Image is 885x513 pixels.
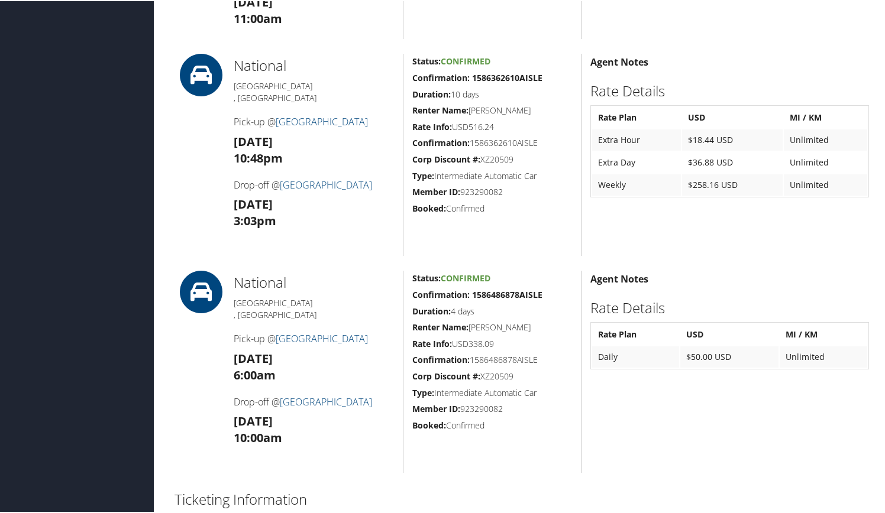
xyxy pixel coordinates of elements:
[412,418,572,430] h5: Confirmed
[234,149,283,165] strong: 10:48pm
[412,402,572,414] h5: 923290082
[412,136,572,148] h5: 1586362610AISLE
[680,345,779,366] td: $50.00 USD
[234,195,273,211] strong: [DATE]
[682,128,783,150] td: $18.44 USD
[412,402,460,413] strong: Member ID:
[234,394,394,407] h4: Drop-off @
[234,114,394,127] h4: Pick-up @
[784,106,867,127] th: MI / KM
[441,271,490,283] span: Confirmed
[412,152,572,164] h5: XZ20509
[276,331,368,344] a: [GEOGRAPHIC_DATA]
[276,114,368,127] a: [GEOGRAPHIC_DATA]
[234,271,394,291] h2: National
[780,323,867,344] th: MI / KM
[412,185,460,196] strong: Member ID:
[412,304,572,316] h5: 4 days
[590,54,648,67] strong: Agent Notes
[234,9,282,25] strong: 11:00am
[592,173,680,194] td: Weekly
[234,331,394,344] h4: Pick-up @
[592,151,680,172] td: Extra Day
[175,488,869,508] h2: Ticketing Information
[590,271,648,284] strong: Agent Notes
[412,169,434,180] strong: Type:
[592,128,680,150] td: Extra Hour
[412,71,542,82] strong: Confirmation: 1586362610AISLE
[592,106,680,127] th: Rate Plan
[412,185,572,197] h5: 923290082
[412,320,469,332] strong: Renter Name:
[412,136,470,147] strong: Confirmation:
[590,297,869,317] h2: Rate Details
[412,169,572,181] h5: Intermediate Automatic Car
[412,386,434,397] strong: Type:
[412,152,480,164] strong: Corp Discount #:
[412,353,572,365] h5: 1586486878AISLE
[412,369,572,381] h5: XZ20509
[412,418,446,430] strong: Booked:
[412,353,470,364] strong: Confirmation:
[441,54,490,66] span: Confirmed
[234,428,282,444] strong: 10:00am
[234,412,273,428] strong: [DATE]
[412,87,572,99] h5: 10 days
[234,54,394,74] h2: National
[412,202,446,213] strong: Booked:
[680,323,779,344] th: USD
[412,320,572,332] h5: [PERSON_NAME]
[234,177,394,190] h4: Drop-off @
[412,120,452,131] strong: Rate Info:
[280,394,372,407] a: [GEOGRAPHIC_DATA]
[412,202,572,213] h5: Confirmed
[590,80,869,100] h2: Rate Details
[234,349,273,365] strong: [DATE]
[780,345,867,366] td: Unlimited
[784,151,867,172] td: Unlimited
[234,366,276,382] strong: 6:00am
[682,106,783,127] th: USD
[682,173,783,194] td: $258.16 USD
[234,212,276,228] strong: 3:03pm
[412,288,542,299] strong: Confirmation: 1586486878AISLE
[234,79,394,102] h5: [GEOGRAPHIC_DATA] , [GEOGRAPHIC_DATA]
[412,369,480,381] strong: Corp Discount #:
[412,386,572,398] h5: Intermediate Automatic Car
[412,54,441,66] strong: Status:
[412,87,451,99] strong: Duration:
[234,296,394,319] h5: [GEOGRAPHIC_DATA] , [GEOGRAPHIC_DATA]
[412,103,469,115] strong: Renter Name:
[412,304,451,316] strong: Duration:
[682,151,783,172] td: $36.88 USD
[412,120,572,132] h5: USD516.24
[412,337,572,349] h5: USD338.09
[412,271,441,283] strong: Status:
[280,177,372,190] a: [GEOGRAPHIC_DATA]
[592,323,679,344] th: Rate Plan
[234,132,273,148] strong: [DATE]
[592,345,679,366] td: Daily
[784,128,867,150] td: Unlimited
[412,337,452,348] strong: Rate Info:
[784,173,867,194] td: Unlimited
[412,103,572,115] h5: [PERSON_NAME]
